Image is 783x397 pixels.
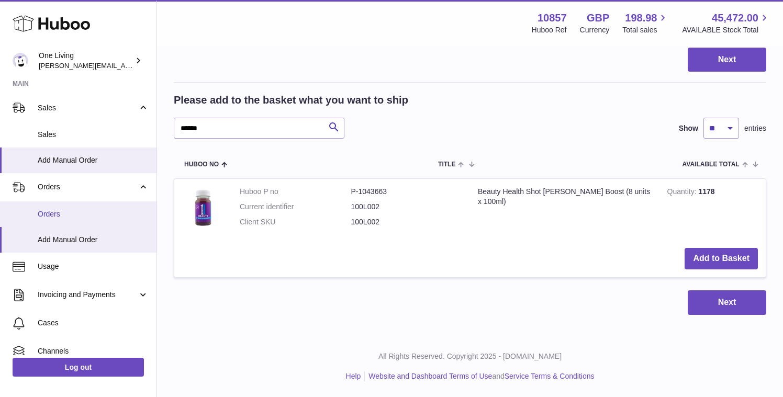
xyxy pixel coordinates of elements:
span: Title [438,161,455,168]
span: 198.98 [625,11,657,25]
span: AVAILABLE Total [683,161,740,168]
a: Log out [13,358,144,377]
dd: 100L002 [351,202,463,212]
div: Huboo Ref [532,25,567,35]
button: Next [688,48,766,72]
span: entries [744,123,766,133]
span: Usage [38,262,149,271]
td: Beauty Health Shot [PERSON_NAME] Boost (8 units x 100ml) [470,179,659,240]
span: 45,472.00 [712,11,758,25]
a: 45,472.00 AVAILABLE Stock Total [682,11,770,35]
dt: Current identifier [240,202,351,212]
span: Sales [38,103,138,113]
strong: GBP [587,11,609,25]
span: [PERSON_NAME][EMAIL_ADDRESS][DOMAIN_NAME] [39,61,210,70]
button: Add to Basket [685,248,758,269]
strong: 10857 [538,11,567,25]
span: Orders [38,182,138,192]
h2: Please add to the basket what you want to ship [174,93,408,107]
div: One Living [39,51,133,71]
span: AVAILABLE Stock Total [682,25,770,35]
span: Total sales [622,25,669,35]
p: All Rights Reserved. Copyright 2025 - [DOMAIN_NAME] [165,351,775,361]
span: Huboo no [184,161,219,168]
span: Add Manual Order [38,155,149,165]
span: Orders [38,209,149,219]
td: 1178 [659,179,766,240]
dd: P-1043663 [351,187,463,197]
div: Currency [580,25,610,35]
li: and [365,371,594,381]
label: Show [679,123,698,133]
span: Invoicing and Payments [38,290,138,300]
a: 198.98 Total sales [622,11,669,35]
button: Next [688,290,766,315]
span: Add Manual Order [38,235,149,245]
a: Service Terms & Conditions [505,372,595,380]
span: Channels [38,346,149,356]
a: Help [346,372,361,380]
img: Beauty Health Shot Berry Boost (8 units x 100ml) [182,187,224,229]
dt: Huboo P no [240,187,351,197]
dd: 100L002 [351,217,463,227]
a: Website and Dashboard Terms of Use [368,372,492,380]
span: Sales [38,130,149,140]
strong: Quantity [667,187,699,198]
img: Jessica@oneliving.com [13,53,28,69]
dt: Client SKU [240,217,351,227]
span: Cases [38,318,149,328]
